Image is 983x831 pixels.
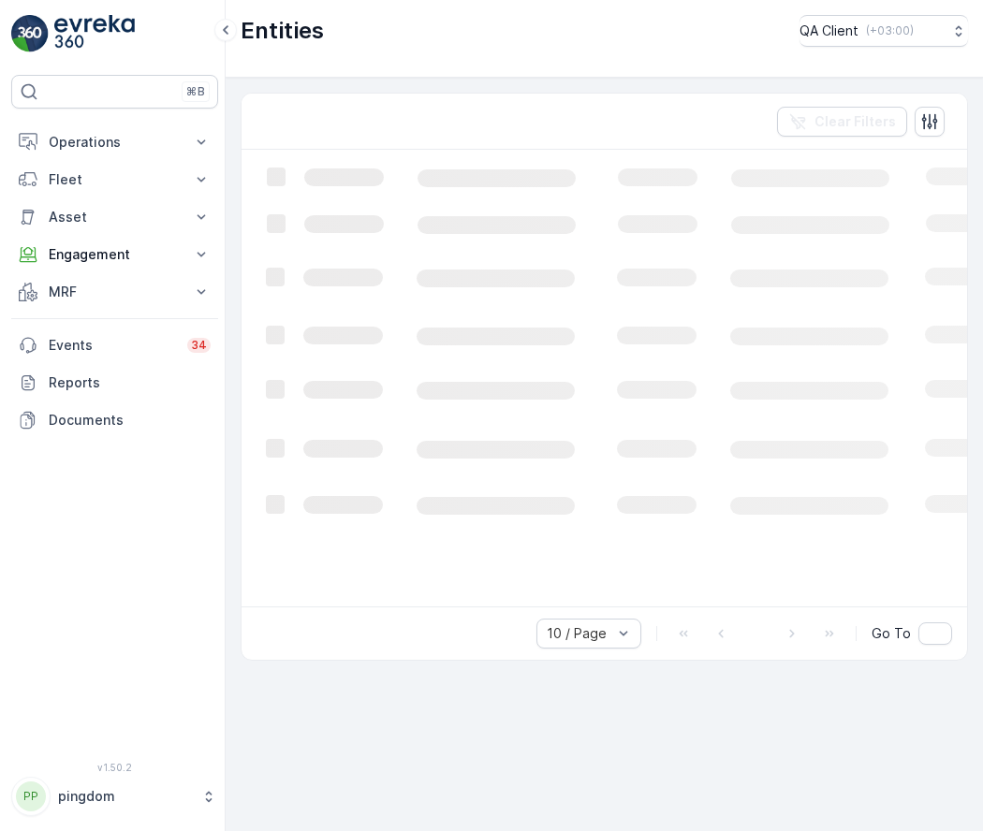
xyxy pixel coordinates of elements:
[49,208,181,226] p: Asset
[11,327,218,364] a: Events34
[11,15,49,52] img: logo
[11,124,218,161] button: Operations
[49,283,181,301] p: MRF
[186,84,205,99] p: ⌘B
[800,15,968,47] button: QA Client(+03:00)
[49,411,211,430] p: Documents
[11,273,218,311] button: MRF
[11,762,218,773] span: v 1.50.2
[11,401,218,439] a: Documents
[16,781,46,811] div: PP
[11,777,218,816] button: PPpingdom
[241,16,324,46] p: Entities
[191,338,207,353] p: 34
[58,787,192,806] p: pingdom
[11,198,218,236] button: Asset
[11,364,218,401] a: Reports
[800,22,858,40] p: QA Client
[866,23,914,38] p: ( +03:00 )
[872,624,911,643] span: Go To
[49,336,176,355] p: Events
[777,107,907,137] button: Clear Filters
[54,15,135,52] img: logo_light-DOdMpM7g.png
[49,133,181,152] p: Operations
[814,112,896,131] p: Clear Filters
[49,170,181,189] p: Fleet
[49,245,181,264] p: Engagement
[11,161,218,198] button: Fleet
[11,236,218,273] button: Engagement
[49,373,211,392] p: Reports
